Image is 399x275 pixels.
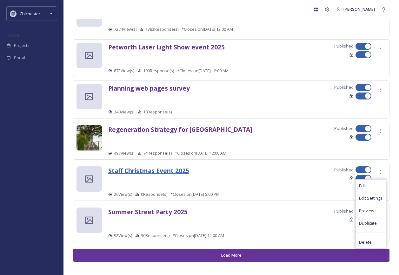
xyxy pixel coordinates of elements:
span: Portal [14,55,25,61]
span: Preview [359,208,374,214]
span: Published [334,43,354,49]
span: 18 Response(s) [143,109,172,115]
span: *Closes on [DATE] 5:00 PM [170,191,220,197]
button: Load More [73,249,389,262]
img: Logo_of_Chichester_District_Council.png [10,10,17,17]
a: Petworth Laser Light Show event 2025 [108,45,225,51]
span: Published [334,84,354,90]
span: 92 View(s) [114,233,132,239]
strong: Staff Christmas Event 2025 [108,166,189,175]
span: *Closes on [DATE] 12:00 AM [177,68,229,74]
span: 7274 View(s) [114,26,136,32]
span: Edit [359,183,366,189]
span: 240 View(s) [114,109,134,115]
strong: Petworth Laser Light Show event 2025 [108,43,225,51]
span: 0 Response(s) [141,191,167,197]
span: 497 View(s) [114,150,134,156]
span: Delete [359,239,372,245]
span: ENGAGE [6,33,20,37]
a: Summer Street Party 2025 [108,209,188,215]
span: Duplicate [359,220,377,226]
img: 060623-2198_CDC.jpg [76,125,102,176]
a: Staff Christmas Event 2025 [108,168,189,174]
span: Chichester [20,11,40,16]
span: 873 View(s) [114,68,134,74]
span: 1383 Response(s) [145,26,178,32]
span: 190 Response(s) [143,68,174,74]
span: *Closes on [DATE] 12:00 AM [173,233,224,239]
a: [PERSON_NAME] [333,3,378,16]
span: 26 View(s) [114,191,132,197]
span: *Closes on [DATE] 12:00 AM [175,150,226,156]
span: [PERSON_NAME] [343,6,375,12]
span: 30 Response(s) [141,233,170,239]
a: Planning web pages survey [108,86,190,92]
span: 74 Response(s) [143,150,172,156]
span: Projects [14,42,30,48]
span: Published [334,208,354,214]
span: Edit Settings [359,195,382,201]
strong: Regeneration Strategy for [GEOGRAPHIC_DATA] [108,125,252,134]
span: *Closes on [DATE] 12:00 AM [182,26,233,32]
strong: Summer Street Party 2025 [108,208,188,216]
span: Published [334,167,354,173]
a: Regeneration Strategy for [GEOGRAPHIC_DATA] [108,127,252,133]
strong: Planning web pages survey [108,84,190,93]
span: Published [334,125,354,131]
